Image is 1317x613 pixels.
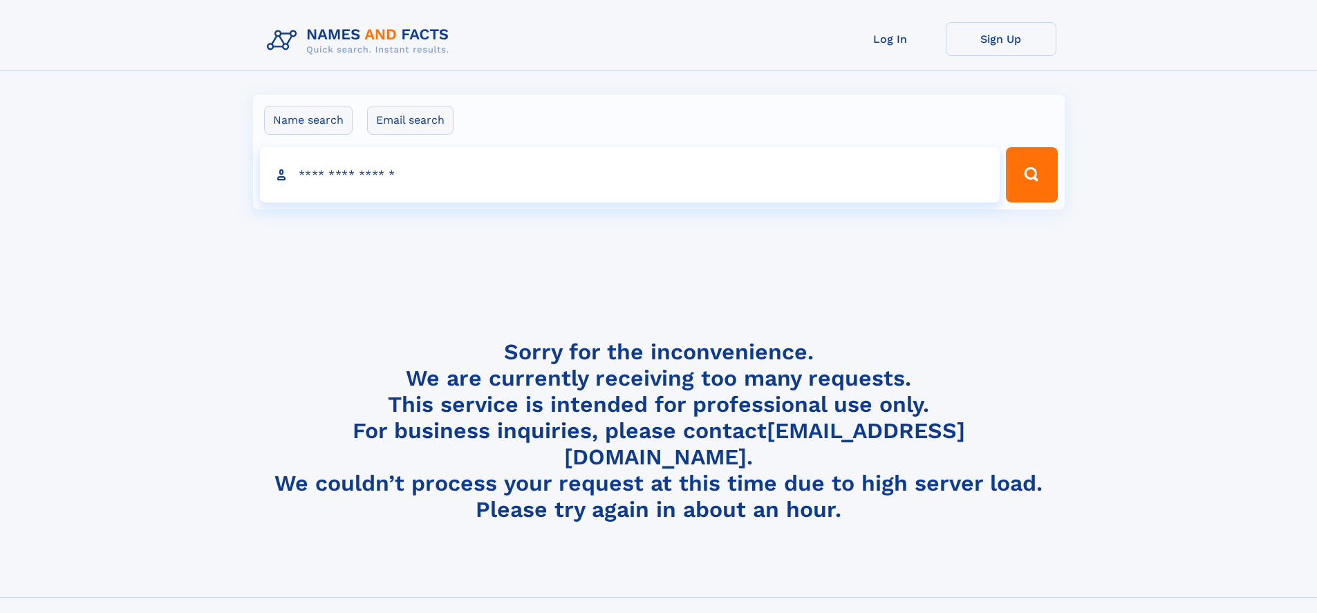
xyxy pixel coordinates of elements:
[946,22,1056,56] a: Sign Up
[261,22,460,59] img: Logo Names and Facts
[261,339,1056,523] h4: Sorry for the inconvenience. We are currently receiving too many requests. This service is intend...
[564,417,965,470] a: [EMAIL_ADDRESS][DOMAIN_NAME]
[835,22,946,56] a: Log In
[1006,147,1057,202] button: Search Button
[260,147,1000,202] input: search input
[264,106,353,135] label: Name search
[367,106,454,135] label: Email search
